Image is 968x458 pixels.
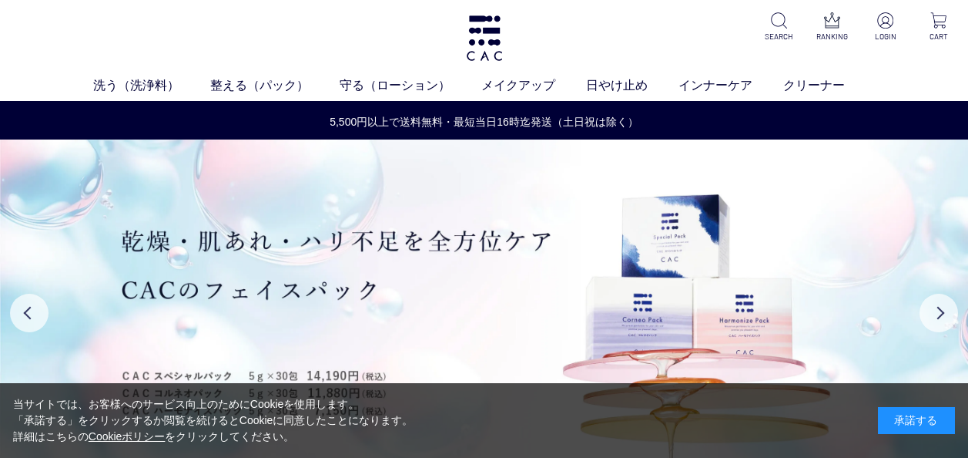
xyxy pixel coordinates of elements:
a: クリーナー [783,76,876,95]
img: logo [464,15,504,61]
a: 5,500円以上で送料無料・最短当日16時迄発送（土日祝は除く） [1,114,967,130]
a: RANKING [816,12,849,42]
a: LOGIN [869,12,903,42]
a: CART [922,12,956,42]
a: 日やけ止め [586,76,678,95]
p: CART [922,31,956,42]
a: Cookieポリシー [89,430,166,443]
a: SEARCH [762,12,796,42]
div: 当サイトでは、お客様へのサービス向上のためにCookieを使用します。 「承諾する」をクリックするか閲覧を続けるとCookieに同意したことになります。 詳細はこちらの をクリックしてください。 [13,396,414,445]
a: 守る（ローション） [340,76,481,95]
p: RANKING [816,31,849,42]
a: インナーケア [678,76,783,95]
p: SEARCH [762,31,796,42]
button: Next [919,294,958,332]
div: 承諾する [878,407,955,434]
a: 洗う（洗浄料） [93,76,210,95]
p: LOGIN [869,31,903,42]
a: 整える（パック） [210,76,340,95]
a: メイクアップ [481,76,586,95]
button: Previous [10,294,49,332]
